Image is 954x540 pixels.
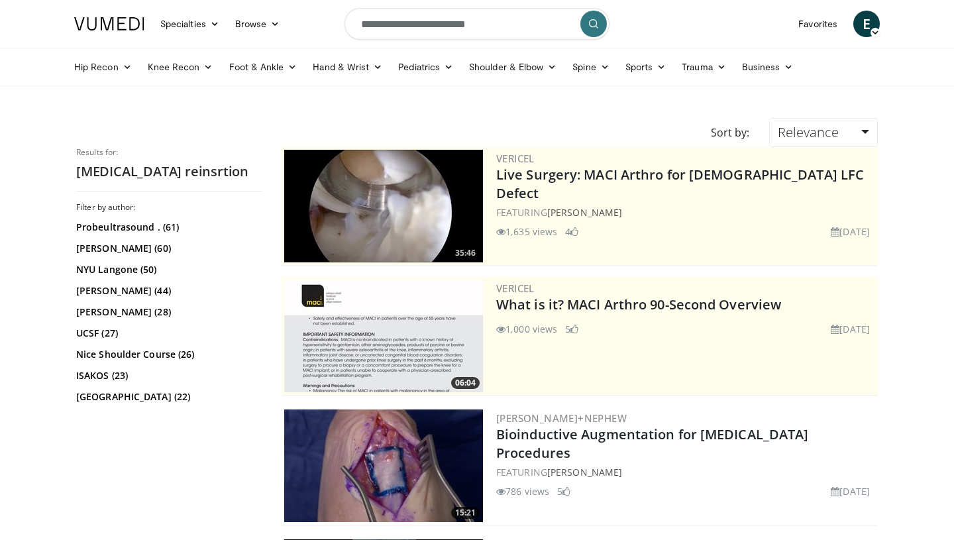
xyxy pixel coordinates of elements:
li: 1,635 views [496,225,557,239]
li: 786 views [496,484,549,498]
a: 06:04 [284,280,483,392]
a: [PERSON_NAME] (60) [76,242,258,255]
li: [DATE] [831,322,870,336]
a: [PERSON_NAME] (44) [76,284,258,297]
div: FEATURING [496,205,875,219]
span: 06:04 [451,377,480,389]
a: UCSF (27) [76,327,258,340]
img: eb023345-1e2d-4374-a840-ddbc99f8c97c.300x170_q85_crop-smart_upscale.jpg [284,150,483,262]
a: Vericel [496,282,535,295]
h3: Filter by author: [76,202,262,213]
h2: [MEDICAL_DATA] reinsrtion [76,163,262,180]
a: E [853,11,880,37]
a: Pediatrics [390,54,461,80]
img: b4be2b94-9e72-4ff9-8444-77bc87440b2f.300x170_q85_crop-smart_upscale.jpg [284,409,483,522]
a: Favorites [790,11,845,37]
img: aa6cc8ed-3dbf-4b6a-8d82-4a06f68b6688.300x170_q85_crop-smart_upscale.jpg [284,280,483,392]
a: Spine [564,54,617,80]
a: Probeultrasound . (61) [76,221,258,234]
a: Relevance [769,118,878,147]
a: Trauma [674,54,734,80]
a: NYU Langone (50) [76,263,258,276]
a: [PERSON_NAME] (28) [76,305,258,319]
a: 15:21 [284,409,483,522]
a: Hip Recon [66,54,140,80]
a: Shoulder & Elbow [461,54,564,80]
span: 15:21 [451,507,480,519]
div: FEATURING [496,465,875,479]
a: Live Surgery: MACI Arthro for [DEMOGRAPHIC_DATA] LFC Defect [496,166,864,202]
a: Browse [227,11,288,37]
a: [PERSON_NAME]+Nephew [496,411,627,425]
a: Specialties [152,11,227,37]
a: Hand & Wrist [305,54,390,80]
img: VuMedi Logo [74,17,144,30]
a: Knee Recon [140,54,221,80]
a: Vericel [496,152,535,165]
p: Results for: [76,147,262,158]
li: 1,000 views [496,322,557,336]
a: [GEOGRAPHIC_DATA] (22) [76,390,258,404]
a: Foot & Ankle [221,54,305,80]
li: 5 [557,484,570,498]
li: 4 [565,225,578,239]
li: 5 [565,322,578,336]
a: [PERSON_NAME] [547,206,622,219]
a: Sports [617,54,674,80]
span: 35:46 [451,247,480,259]
a: 35:46 [284,150,483,262]
li: [DATE] [831,484,870,498]
a: [PERSON_NAME] [547,466,622,478]
span: Relevance [778,123,839,141]
li: [DATE] [831,225,870,239]
a: Bioinductive Augmentation for [MEDICAL_DATA] Procedures [496,425,808,462]
a: What is it? MACI Arthro 90-Second Overview [496,296,781,313]
div: Sort by: [701,118,759,147]
a: Nice Shoulder Course (26) [76,348,258,361]
input: Search topics, interventions [344,8,609,40]
a: ISAKOS (23) [76,369,258,382]
a: Business [734,54,802,80]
